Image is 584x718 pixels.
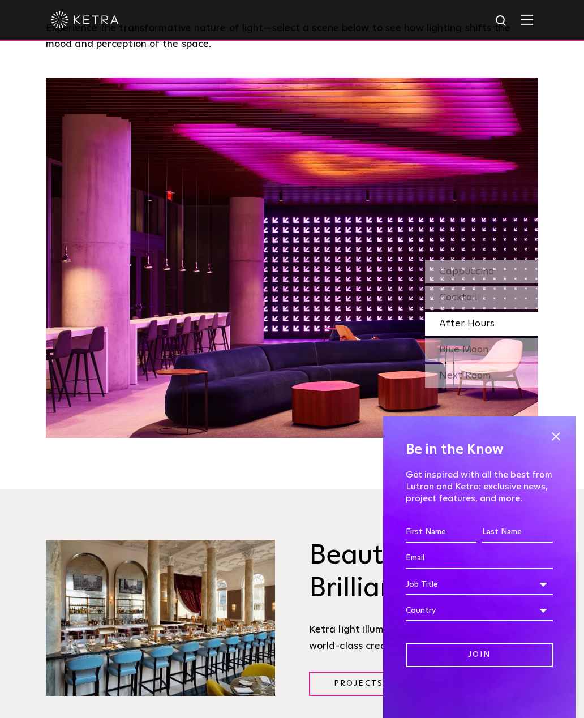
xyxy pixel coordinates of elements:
[482,522,553,543] input: Last Name
[46,540,275,696] img: Brilliantly Lit@2x
[406,600,553,621] div: Country
[406,574,553,595] div: Job Title
[495,14,509,28] img: search icon
[439,266,494,277] span: Cappuccino
[51,11,119,28] img: ketra-logo-2019-white
[309,540,538,605] h3: Beautiful Spaces, Brilliantly Lit
[439,293,478,303] span: Cocktail
[406,439,553,461] h4: Be in the Know
[439,319,495,329] span: After Hours
[406,522,476,543] input: First Name
[309,672,408,696] a: Projects
[46,78,538,438] img: SS_SXSW_Desktop_Pink
[406,643,553,667] input: Join
[309,622,538,654] div: Ketra light illuminates the best and brightest in world-class creations.
[521,14,533,25] img: Hamburger%20Nav.svg
[439,345,488,355] span: Blue Moon
[425,364,538,388] div: Next Room
[406,548,553,569] input: Email
[406,469,553,504] p: Get inspired with all the best from Lutron and Ketra: exclusive news, project features, and more.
